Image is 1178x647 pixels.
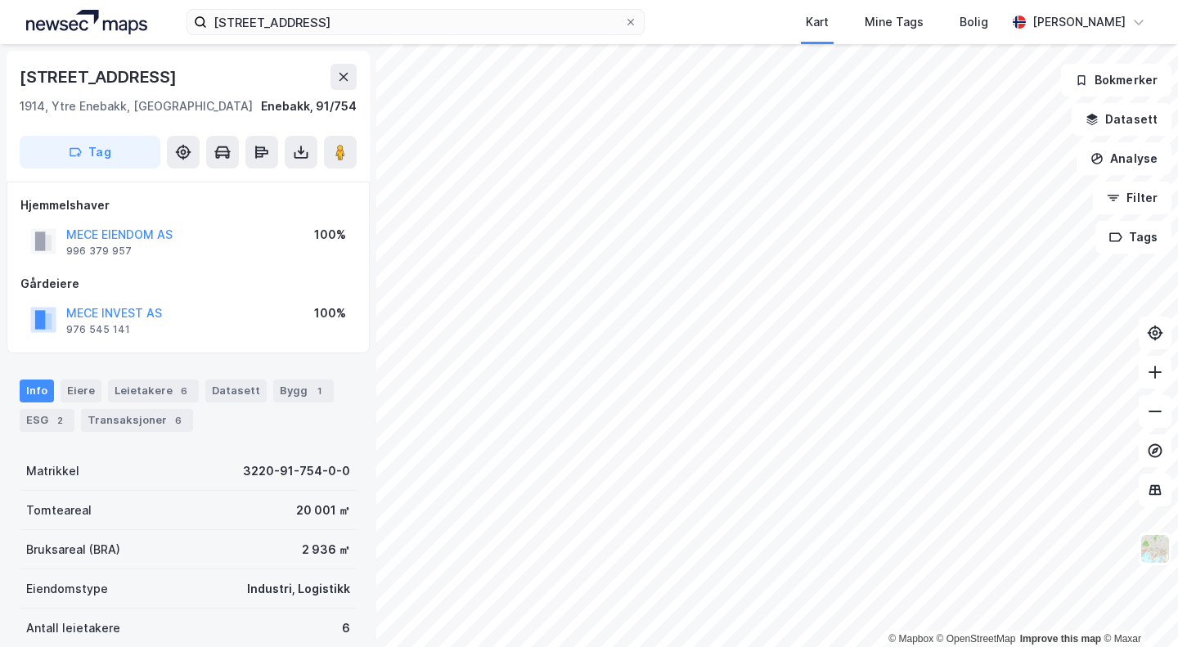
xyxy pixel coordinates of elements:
[1096,568,1178,647] iframe: Chat Widget
[26,618,120,638] div: Antall leietakere
[1140,533,1171,564] img: Z
[20,195,356,215] div: Hjemmelshaver
[1020,633,1101,645] a: Improve this map
[1072,103,1171,136] button: Datasett
[81,409,193,432] div: Transaksjoner
[342,618,350,638] div: 6
[61,380,101,402] div: Eiere
[314,303,346,323] div: 100%
[66,323,130,336] div: 976 545 141
[26,10,147,34] img: logo.a4113a55bc3d86da70a041830d287a7e.svg
[1077,142,1171,175] button: Analyse
[1061,64,1171,97] button: Bokmerker
[20,64,180,90] div: [STREET_ADDRESS]
[170,412,187,429] div: 6
[806,12,829,32] div: Kart
[20,274,356,294] div: Gårdeiere
[247,579,350,599] div: Industri, Logistikk
[243,461,350,481] div: 3220-91-754-0-0
[1095,221,1171,254] button: Tags
[20,380,54,402] div: Info
[66,245,132,258] div: 996 379 957
[296,501,350,520] div: 20 001 ㎡
[52,412,68,429] div: 2
[26,579,108,599] div: Eiendomstype
[314,225,346,245] div: 100%
[20,136,160,168] button: Tag
[20,409,74,432] div: ESG
[205,380,267,402] div: Datasett
[207,10,624,34] input: Søk på adresse, matrikkel, gårdeiere, leietakere eller personer
[1096,568,1178,647] div: Kontrollprogram for chat
[888,633,933,645] a: Mapbox
[26,501,92,520] div: Tomteareal
[20,97,253,116] div: 1914, Ytre Enebakk, [GEOGRAPHIC_DATA]
[1032,12,1126,32] div: [PERSON_NAME]
[311,383,327,399] div: 1
[176,383,192,399] div: 6
[26,540,120,559] div: Bruksareal (BRA)
[261,97,357,116] div: Enebakk, 91/754
[865,12,924,32] div: Mine Tags
[26,461,79,481] div: Matrikkel
[302,540,350,559] div: 2 936 ㎡
[108,380,199,402] div: Leietakere
[1093,182,1171,214] button: Filter
[273,380,334,402] div: Bygg
[937,633,1016,645] a: OpenStreetMap
[960,12,988,32] div: Bolig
